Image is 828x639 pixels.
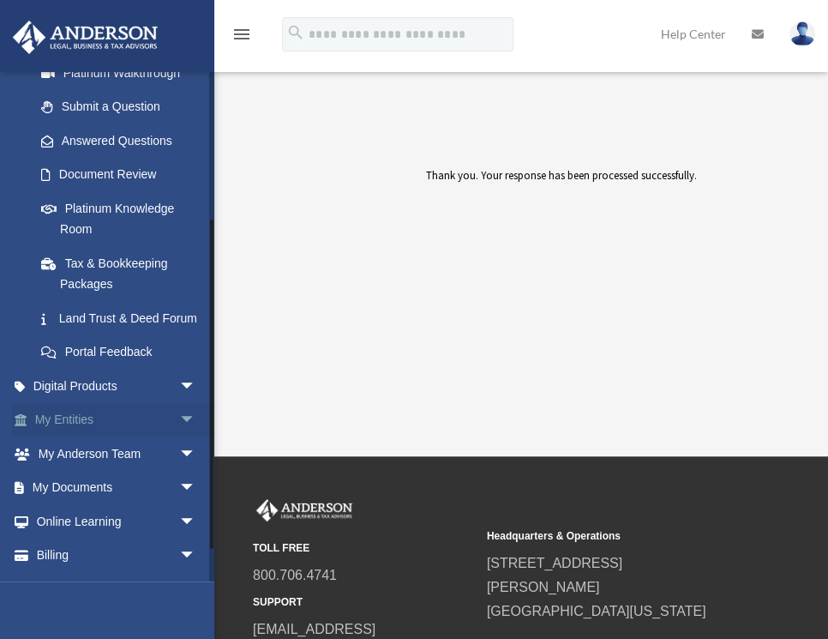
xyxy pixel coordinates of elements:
span: arrow_drop_down [179,437,213,472]
a: Tax & Bookkeeping Packages [24,246,222,301]
span: arrow_drop_down [179,369,213,404]
i: search [286,23,305,42]
a: Submit a Question [24,90,222,124]
a: Online Learningarrow_drop_down [12,504,222,539]
img: Anderson Advisors Platinum Portal [8,21,163,54]
a: menu [231,30,252,45]
img: User Pic [789,21,815,46]
a: Platinum Walkthrough [24,56,222,90]
a: [STREET_ADDRESS][PERSON_NAME] [487,556,622,594]
span: arrow_drop_down [179,504,213,540]
a: 800.706.4741 [253,568,337,582]
small: TOLL FREE [253,540,475,558]
a: Land Trust & Deed Forum [24,301,222,335]
a: My Anderson Teamarrow_drop_down [12,437,222,471]
a: My Entitiesarrow_drop_down [12,403,222,437]
a: Digital Productsarrow_drop_down [12,369,222,403]
span: arrow_drop_down [179,539,213,574]
a: [GEOGRAPHIC_DATA][US_STATE] [487,604,706,618]
img: Anderson Advisors Platinum Portal [253,499,356,521]
a: Platinum Knowledge Room [24,191,222,246]
a: Portal Feedback [24,335,222,370]
a: My Documentsarrow_drop_down [12,471,222,505]
small: SUPPORT [253,594,475,612]
i: menu [231,24,252,45]
a: Answered Questions [24,124,222,158]
span: arrow_drop_down [179,403,213,438]
a: Billingarrow_drop_down [12,539,222,573]
span: arrow_drop_down [179,471,213,506]
small: Headquarters & Operations [487,527,709,546]
a: Events Calendar [12,572,222,606]
a: Document Review [24,158,213,192]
